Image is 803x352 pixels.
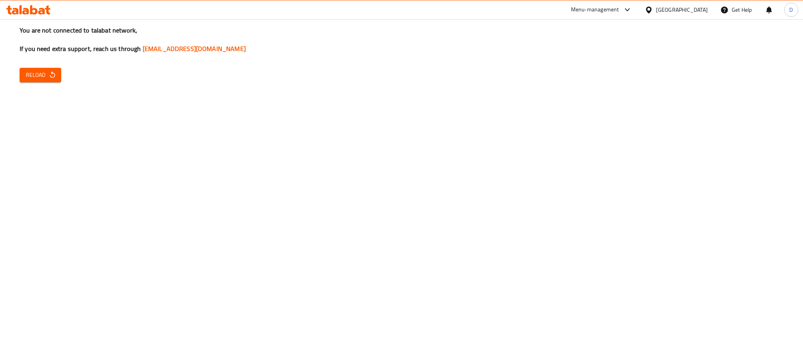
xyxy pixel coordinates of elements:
button: Reload [20,68,61,82]
span: Reload [26,70,55,80]
span: D [789,5,793,14]
div: [GEOGRAPHIC_DATA] [656,5,708,14]
a: [EMAIL_ADDRESS][DOMAIN_NAME] [143,43,246,54]
h3: You are not connected to talabat network, If you need extra support, reach us through [20,26,783,53]
div: Menu-management [571,5,619,15]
